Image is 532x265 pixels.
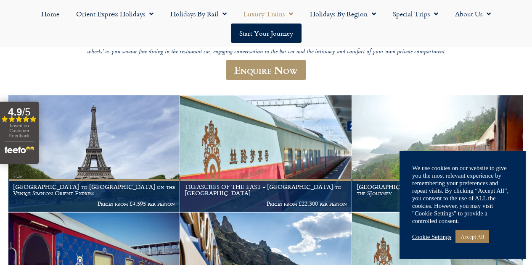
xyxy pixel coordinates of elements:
[412,164,513,225] div: We use cookies on our website to give you the most relevant experience by remembering your prefer...
[64,40,468,56] p: Experience the most stylish, opulent and luxurious trains as you embark on legendary journeys. En...
[231,24,302,43] a: Start your Journey
[8,95,180,212] a: [GEOGRAPHIC_DATA] to [GEOGRAPHIC_DATA] on the Venice Simplon Orient Express Prices from £4,595 pe...
[352,95,524,212] a: [GEOGRAPHIC_DATA], Sapa, Ha Long & Lan Ha aboard the SJourney Prices from £6,795 per person
[235,4,302,24] a: Luxury Trains
[302,4,384,24] a: Holidays by Region
[68,4,162,24] a: Orient Express Holidays
[185,200,347,207] p: Prices from £22,300 per person
[357,184,519,197] h1: [GEOGRAPHIC_DATA], Sapa, Ha Long & Lan Ha aboard the SJourney
[33,4,68,24] a: Home
[180,95,352,212] a: TREASURES OF THE EAST - [GEOGRAPHIC_DATA] to [GEOGRAPHIC_DATA] Prices from £22,300 per person
[226,60,306,80] a: Enquire Now
[13,200,175,207] p: Prices from £4,595 per person
[447,4,499,24] a: About Us
[455,230,489,243] a: Accept All
[384,4,447,24] a: Special Trips
[412,233,451,241] a: Cookie Settings
[162,4,235,24] a: Holidays by Rail
[4,4,528,43] nav: Menu
[13,184,175,197] h1: [GEOGRAPHIC_DATA] to [GEOGRAPHIC_DATA] on the Venice Simplon Orient Express
[185,184,347,197] h1: TREASURES OF THE EAST - [GEOGRAPHIC_DATA] to [GEOGRAPHIC_DATA]
[357,200,519,207] p: Prices from £6,795 per person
